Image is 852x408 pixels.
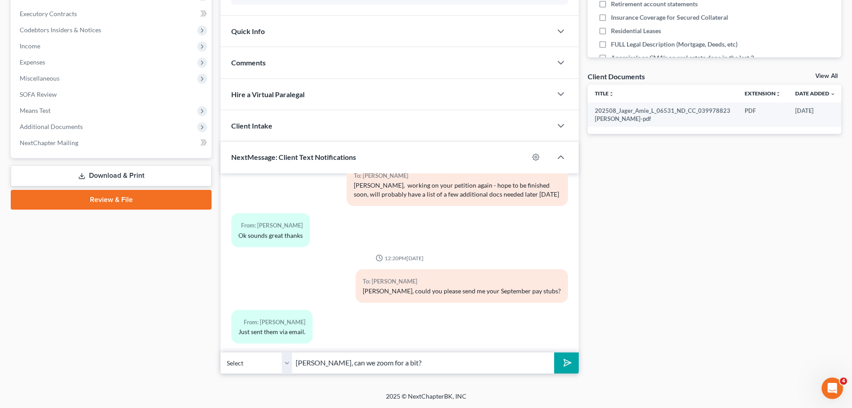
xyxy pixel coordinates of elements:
div: To: [PERSON_NAME] [354,171,561,181]
td: [DATE] [788,103,843,127]
div: To: [PERSON_NAME] [363,276,561,287]
div: [PERSON_NAME], could you please send me your September pay stubs? [363,287,561,296]
span: NextChapter Mailing [20,139,78,146]
a: Download & Print [11,165,212,186]
span: Residential Leases [611,26,661,35]
div: 2025 © NextChapterBK, INC [171,392,681,408]
span: Appraisals or CMA's on real estate done in the last 3 years OR required by attorney [611,53,770,71]
span: Additional Documents [20,123,83,130]
span: Quick Info [231,27,265,35]
div: 12:20PM[DATE] [231,254,568,262]
a: Review & File [11,190,212,210]
span: Means Test [20,107,51,114]
span: Insurance Coverage for Secured Collateral [611,13,728,22]
span: Hire a Virtual Paralegal [231,90,305,99]
div: Client Documents [588,72,645,81]
a: Titleunfold_more [595,90,614,97]
a: Date Added expand_more [795,90,835,97]
span: Income [20,42,40,50]
span: Client Intake [231,121,272,130]
div: From: [PERSON_NAME] [238,220,303,231]
input: Say something... [292,352,554,374]
span: FULL Legal Description (Mortgage, Deeds, etc) [611,40,738,49]
td: PDF [738,103,788,127]
td: 202508_Jager_Amie_L_06531_ND_CC_039978823 [PERSON_NAME]-pdf [588,103,738,127]
div: Ok sounds great thanks [238,231,303,240]
iframe: Intercom live chat [822,378,843,399]
span: NextMessage: Client Text Notifications [231,153,356,161]
i: unfold_more [776,91,781,97]
div: From: [PERSON_NAME] [238,317,305,327]
a: View All [815,73,838,79]
span: Expenses [20,58,45,66]
div: Just sent them via email. [238,327,305,336]
a: Executory Contracts [13,6,212,22]
div: [PERSON_NAME], working on your petition again - hope to be finished soon, will probably have a li... [354,181,561,199]
span: Miscellaneous [20,74,59,82]
span: SOFA Review [20,90,57,98]
i: unfold_more [609,91,614,97]
a: Extensionunfold_more [745,90,781,97]
a: NextChapter Mailing [13,135,212,151]
i: expand_more [830,91,835,97]
span: Comments [231,58,266,67]
span: Codebtors Insiders & Notices [20,26,101,34]
a: SOFA Review [13,86,212,103]
span: Executory Contracts [20,10,77,17]
span: 4 [840,378,847,385]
